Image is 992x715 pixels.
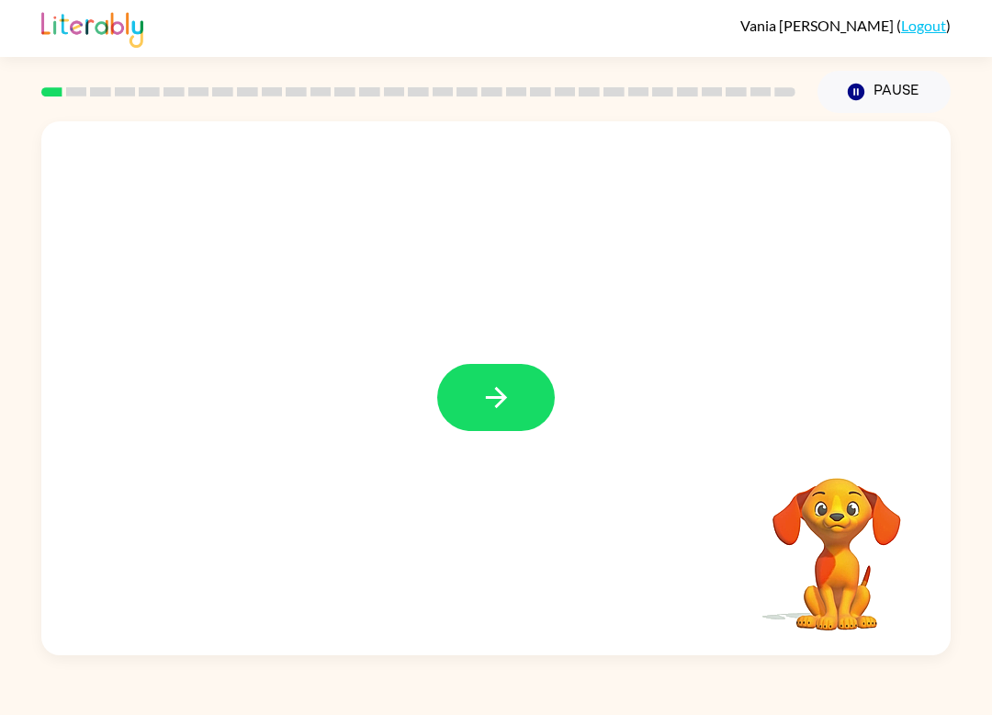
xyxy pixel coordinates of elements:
button: Pause [817,71,951,113]
a: Logout [901,17,946,34]
div: ( ) [740,17,951,34]
img: Literably [41,7,143,48]
span: Vania [PERSON_NAME] [740,17,896,34]
video: Your browser must support playing .mp4 files to use Literably. Please try using another browser. [745,449,929,633]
